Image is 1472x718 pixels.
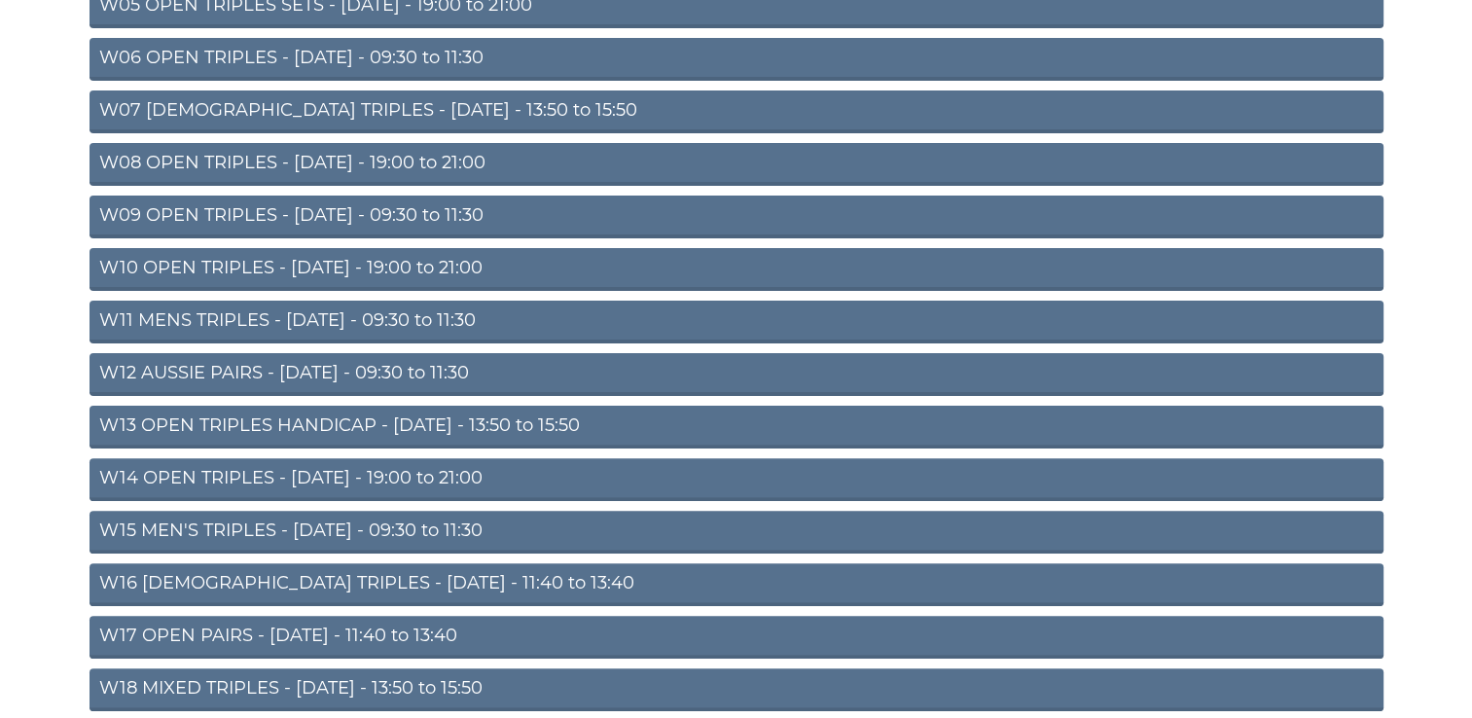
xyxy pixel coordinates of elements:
[90,668,1383,711] a: W18 MIXED TRIPLES - [DATE] - 13:50 to 15:50
[90,563,1383,606] a: W16 [DEMOGRAPHIC_DATA] TRIPLES - [DATE] - 11:40 to 13:40
[90,248,1383,291] a: W10 OPEN TRIPLES - [DATE] - 19:00 to 21:00
[90,458,1383,501] a: W14 OPEN TRIPLES - [DATE] - 19:00 to 21:00
[90,511,1383,554] a: W15 MEN'S TRIPLES - [DATE] - 09:30 to 11:30
[90,143,1383,186] a: W08 OPEN TRIPLES - [DATE] - 19:00 to 21:00
[90,406,1383,449] a: W13 OPEN TRIPLES HANDICAP - [DATE] - 13:50 to 15:50
[90,301,1383,343] a: W11 MENS TRIPLES - [DATE] - 09:30 to 11:30
[90,38,1383,81] a: W06 OPEN TRIPLES - [DATE] - 09:30 to 11:30
[90,90,1383,133] a: W07 [DEMOGRAPHIC_DATA] TRIPLES - [DATE] - 13:50 to 15:50
[90,353,1383,396] a: W12 AUSSIE PAIRS - [DATE] - 09:30 to 11:30
[90,616,1383,659] a: W17 OPEN PAIRS - [DATE] - 11:40 to 13:40
[90,196,1383,238] a: W09 OPEN TRIPLES - [DATE] - 09:30 to 11:30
